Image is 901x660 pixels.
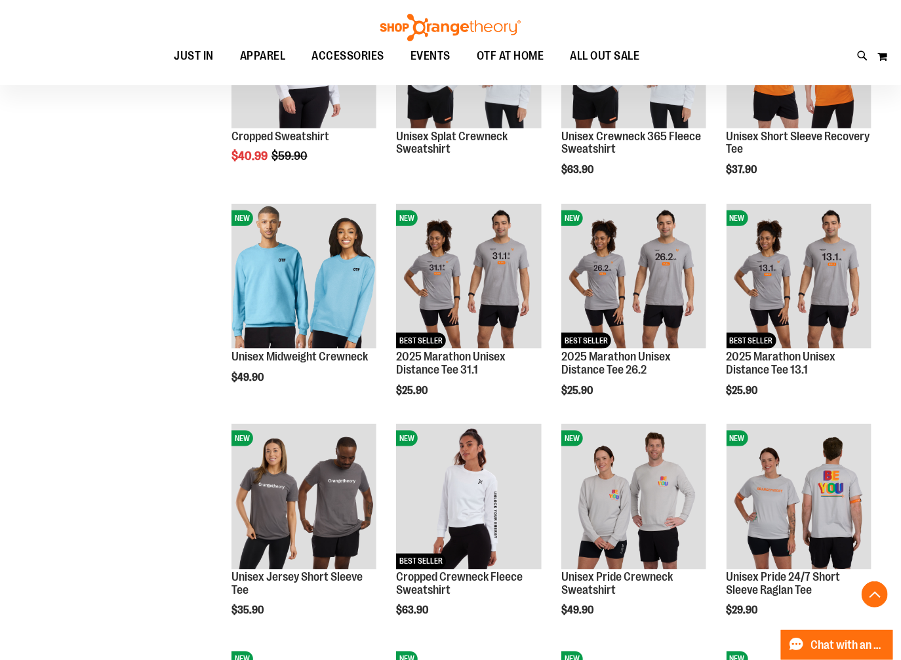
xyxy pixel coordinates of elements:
a: Cropped Crewneck Fleece Sweatshirt [396,571,523,597]
img: 2025 Marathon Unisex Distance Tee 31.1 [396,204,542,349]
a: Cropped Sweatshirt [231,130,329,143]
span: $37.90 [727,164,759,176]
span: $29.90 [727,605,760,617]
div: product [225,417,384,650]
span: BEST SELLER [396,333,446,349]
img: 2025 Marathon Unisex Distance Tee 13.1 [727,204,872,349]
a: 2025 Marathon Unisex Distance Tee 26.2NEWBEST SELLER [561,204,707,351]
a: Cropped Crewneck Fleece SweatshirtNEWBEST SELLER [396,424,542,572]
span: $25.90 [727,385,760,397]
span: BEST SELLER [727,333,776,349]
a: 2025 Marathon Unisex Distance Tee 31.1NEWBEST SELLER [396,204,542,351]
span: $59.90 [271,149,310,163]
div: product [555,417,713,650]
img: Unisex Jersey Short Sleeve Tee [231,424,377,570]
img: Cropped Crewneck Fleece Sweatshirt [396,424,542,570]
span: NEW [727,210,748,226]
span: ALL OUT SALE [571,41,640,71]
span: NEW [231,431,253,446]
span: NEW [561,431,583,446]
span: JUST IN [174,41,214,71]
a: Unisex Midweight Crewneck [231,350,368,363]
a: Unisex Splat Crewneck Sweatshirt [396,130,508,156]
button: Back To Top [862,581,888,608]
span: $40.99 [231,149,270,163]
span: NEW [561,210,583,226]
img: Unisex Pride 24/7 Short Sleeve Raglan Tee [727,424,872,570]
span: $35.90 [231,605,266,617]
div: product [225,197,384,417]
span: $25.90 [561,385,595,397]
span: $49.90 [231,372,266,383]
span: $63.90 [561,164,595,176]
a: Unisex Short Sleeve Recovery Tee [727,130,870,156]
button: Chat with an Expert [781,630,894,660]
div: product [555,197,713,430]
a: Unisex Pride Crewneck SweatshirtNEW [561,424,707,572]
span: NEW [396,210,418,226]
a: Unisex Jersey Short Sleeve Tee [231,571,363,597]
a: 2025 Marathon Unisex Distance Tee 26.2 [561,350,671,376]
span: EVENTS [410,41,450,71]
a: Unisex Pride 24/7 Short Sleeve Raglan Tee [727,571,841,597]
div: product [390,197,548,430]
span: $49.90 [561,605,595,617]
a: 2025 Marathon Unisex Distance Tee 13.1 [727,350,836,376]
a: 2025 Marathon Unisex Distance Tee 31.1 [396,350,506,376]
a: Unisex Pride Crewneck Sweatshirt [561,571,673,597]
span: OTF AT HOME [477,41,544,71]
a: 2025 Marathon Unisex Distance Tee 13.1NEWBEST SELLER [727,204,872,351]
span: $25.90 [396,385,430,397]
span: BEST SELLER [396,554,446,570]
span: APPAREL [240,41,286,71]
a: Unisex Midweight CrewneckNEW [231,204,377,351]
img: 2025 Marathon Unisex Distance Tee 26.2 [561,204,707,349]
a: Unisex Crewneck 365 Fleece Sweatshirt [561,130,701,156]
span: NEW [727,431,748,446]
div: product [720,417,879,650]
span: Chat with an Expert [811,639,885,651]
a: Unisex Pride 24/7 Short Sleeve Raglan TeeNEW [727,424,872,572]
span: $63.90 [396,605,430,617]
div: product [390,417,548,650]
span: BEST SELLER [561,333,611,349]
a: Unisex Jersey Short Sleeve TeeNEW [231,424,377,572]
div: product [720,197,879,430]
img: Unisex Pride Crewneck Sweatshirt [561,424,707,570]
span: NEW [231,210,253,226]
span: ACCESSORIES [312,41,385,71]
span: NEW [396,431,418,446]
img: Unisex Midweight Crewneck [231,204,377,349]
img: Shop Orangetheory [378,14,523,41]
